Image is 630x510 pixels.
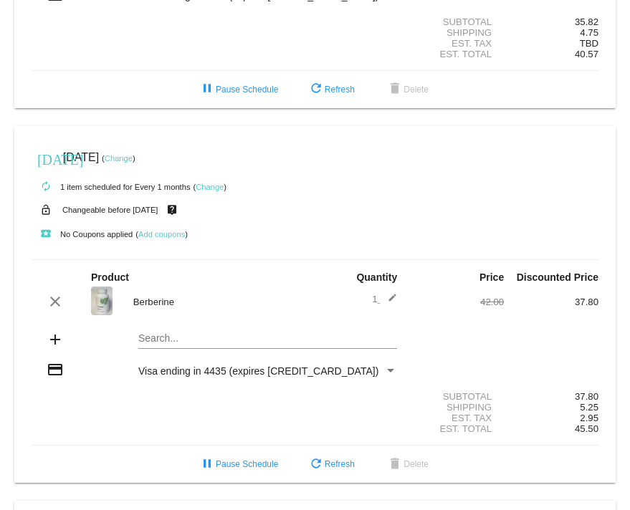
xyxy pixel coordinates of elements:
[409,297,504,307] div: 42.00
[504,391,598,402] div: 37.80
[37,178,54,196] mat-icon: autorenew
[199,85,278,95] span: Pause Schedule
[187,451,290,477] button: Pause Schedule
[580,413,598,423] span: 2.95
[62,206,158,214] small: Changeable before [DATE]
[163,201,181,219] mat-icon: live_help
[575,423,598,434] span: 45.50
[196,183,224,191] a: Change
[386,456,404,473] mat-icon: delete
[32,230,133,239] small: No Coupons applied
[138,230,185,239] a: Add coupons
[138,365,397,377] mat-select: Payment Method
[380,293,397,310] mat-icon: edit
[135,230,188,239] small: ( )
[199,81,216,98] mat-icon: pause
[126,297,315,307] div: Berberine
[47,293,64,310] mat-icon: clear
[409,402,504,413] div: Shipping
[307,456,325,473] mat-icon: refresh
[386,85,429,95] span: Delete
[479,271,504,283] strong: Price
[580,27,598,38] span: 4.75
[91,271,129,283] strong: Product
[307,459,355,469] span: Refresh
[138,365,378,377] span: Visa ending in 4435 (expires [CREDIT_CARD_DATA])
[307,81,325,98] mat-icon: refresh
[199,459,278,469] span: Pause Schedule
[47,331,64,348] mat-icon: add
[409,16,504,27] div: Subtotal
[409,413,504,423] div: Est. Tax
[296,77,366,102] button: Refresh
[37,226,54,243] mat-icon: local_play
[580,402,598,413] span: 5.25
[409,38,504,49] div: Est. Tax
[199,456,216,473] mat-icon: pause
[32,183,191,191] small: 1 item scheduled for Every 1 months
[409,391,504,402] div: Subtotal
[375,77,440,102] button: Delete
[193,183,226,191] small: ( )
[372,294,397,304] span: 1
[187,77,290,102] button: Pause Schedule
[47,361,64,378] mat-icon: credit_card
[409,423,504,434] div: Est. Total
[386,459,429,469] span: Delete
[105,154,133,163] a: Change
[409,27,504,38] div: Shipping
[375,451,440,477] button: Delete
[517,271,598,283] strong: Discounted Price
[409,49,504,59] div: Est. Total
[102,154,135,163] small: ( )
[296,451,366,477] button: Refresh
[307,85,355,95] span: Refresh
[575,49,598,59] span: 40.57
[504,297,598,307] div: 37.80
[37,201,54,219] mat-icon: lock_open
[138,333,397,345] input: Search...
[580,38,598,49] span: TBD
[356,271,397,283] strong: Quantity
[504,16,598,27] div: 35.82
[91,287,113,315] img: Berberine-label-scaled-e1662645620683.jpg
[386,81,404,98] mat-icon: delete
[37,150,54,167] mat-icon: [DATE]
